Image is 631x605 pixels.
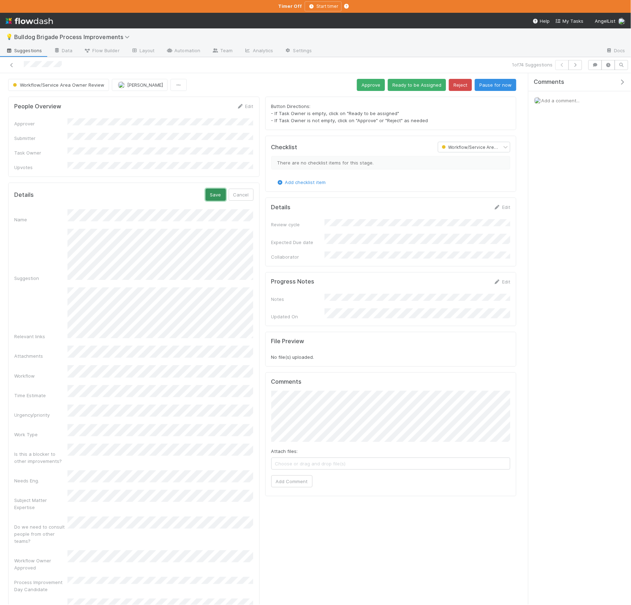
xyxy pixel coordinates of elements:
[125,45,161,57] a: Layout
[14,372,67,379] div: Workflow
[239,45,279,57] a: Analytics
[600,45,631,57] a: Docs
[618,18,625,25] img: avatar_b18de8e2-1483-4e81-aa60-0a3d21592880.png
[6,34,13,40] span: 💡
[14,431,67,438] div: Work Type
[271,338,304,345] h5: File Preview
[494,204,510,210] a: Edit
[555,18,583,24] span: My Tasks
[494,279,510,285] a: Edit
[118,81,125,88] img: avatar_04f2f553-352a-453f-b9fb-c6074dc60769.png
[8,79,109,91] button: Workflow/Service Area Owner Review
[14,135,67,142] div: Submitter
[14,120,67,127] div: Approver
[512,61,553,68] span: 1 of 74 Suggestions
[14,477,67,484] div: Needs Eng.
[271,296,325,303] div: Notes
[14,333,67,340] div: Relevant links
[14,164,67,171] div: Upvotes
[388,79,446,91] button: Ready to be Assigned
[475,79,516,91] button: Pause for now
[555,17,583,25] a: My Tasks
[206,189,226,201] button: Save
[14,411,67,418] div: Urgency/priority
[237,103,254,109] a: Edit
[206,45,238,57] a: Team
[533,17,550,25] div: Help
[14,450,67,465] div: Is this a blocker to other improvements?
[440,145,529,150] span: Workflow/Service Area Owner Review
[14,392,67,399] div: Time Estimate
[271,475,312,487] button: Add Comment
[271,144,298,151] h5: Checklist
[305,1,342,11] button: Start timer
[272,458,510,469] span: Choose or drag and drop file(s)
[271,448,298,455] label: Attach files:
[271,378,511,385] h5: Comments
[271,103,428,123] span: Button Directions: - If Task Owner is empty, click on "Ready to be assigned" - If Task Owner is n...
[271,338,511,361] div: No file(s) uploaded.
[14,216,67,223] div: Name
[278,3,302,9] strong: Timer Off
[271,313,325,320] div: Updated On
[6,47,42,54] span: Suggestions
[271,204,291,211] h5: Details
[14,497,67,511] div: Subject Matter Expertise
[229,189,254,201] button: Cancel
[14,275,67,282] div: Suggestion
[14,191,34,199] h5: Details
[271,253,325,260] div: Collaborator
[595,18,615,24] span: AngelList
[279,45,318,57] a: Settings
[534,97,541,104] img: avatar_b18de8e2-1483-4e81-aa60-0a3d21592880.png
[48,45,78,57] a: Data
[112,79,168,91] button: [PERSON_NAME]
[127,82,163,88] span: [PERSON_NAME]
[449,79,472,91] button: Reject
[271,278,315,285] h5: Progress Notes
[357,79,385,91] button: Approve
[14,523,67,545] div: Do we need to consult people from other teams?
[14,557,67,571] div: Workflow Owner Approved
[14,579,67,593] div: Process Improvement Day Candidate
[11,82,104,88] span: Workflow/Service Area Owner Review
[277,179,326,185] a: Add checklist item
[84,47,120,54] span: Flow Builder
[271,156,511,169] div: There are no checklist items for this stage.
[160,45,206,57] a: Automation
[78,45,125,57] a: Flow Builder
[6,15,53,27] img: logo-inverted-e16ddd16eac7371096b0.svg
[534,79,564,86] span: Comments
[271,239,325,246] div: Expected Due date
[271,221,325,228] div: Review cycle
[14,33,133,40] span: Bulldog Brigade Process Improvements
[14,352,67,360] div: Attachments
[14,103,61,110] h5: People Overview
[541,98,580,103] span: Add a comment...
[14,149,67,156] div: Task Owner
